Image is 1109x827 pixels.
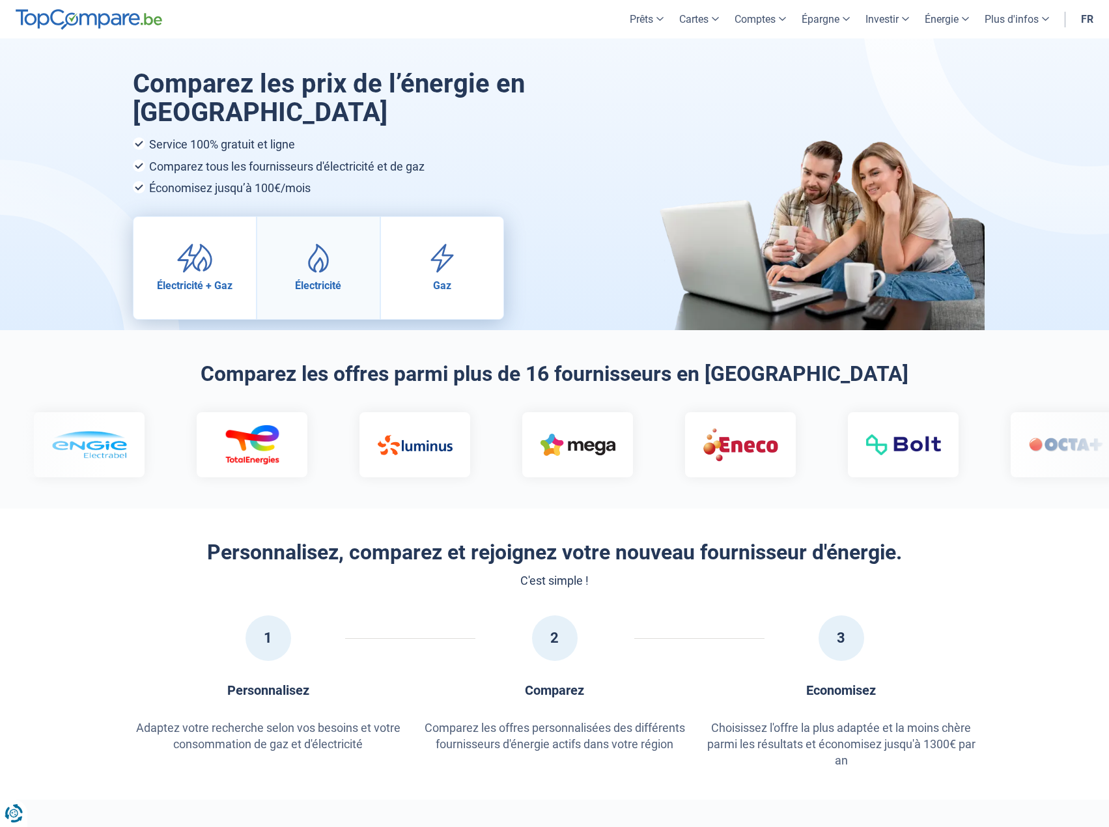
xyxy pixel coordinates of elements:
span: Électricité + Gaz [157,279,232,292]
h1: Comparez les prix de l’énergie en [GEOGRAPHIC_DATA] [133,70,619,127]
a: Électricité [257,217,380,319]
img: Engie electrabel [51,431,126,458]
a: Gaz [381,217,503,319]
li: Économisez jusqu’à 100€/mois [133,181,619,195]
img: Eneco [703,427,778,462]
img: Gaz [424,244,460,273]
img: Électricité + Gaz [176,244,213,273]
h2: Personnalisez, comparez et rejoignez votre nouveau fournisseur d'énergie. [133,540,977,565]
img: TopCompare [16,9,162,30]
div: Comparez les offres personnalisées des différents fournisseurs d'énergie actifs dans votre région [419,720,690,752]
img: image-hero [659,141,985,330]
div: 2 [532,615,578,661]
li: Service 100% gratuit et ligne [133,137,619,152]
div: 3 [819,615,864,661]
span: Électricité [295,279,341,292]
a: Électricité + Gaz [133,217,256,319]
img: Luminus [377,435,452,455]
div: 1 [246,615,291,661]
div: Personnalisez [227,680,309,700]
img: Total Energies [214,425,289,465]
div: C'est simple ! [133,572,977,589]
img: Mega [540,434,615,456]
div: Choisissez l'offre la plus adaptée et la moins chère parmi les résultats et économisez jusqu'à 13... [706,720,977,769]
div: Comparez [525,680,584,700]
li: Comparez tous les fournisseurs d'électricité et de gaz [133,160,619,174]
h2: Comparez les offres parmi plus de 16 fournisseurs en [GEOGRAPHIC_DATA] [133,361,977,386]
div: Economisez [806,680,876,700]
div: Adaptez votre recherche selon vos besoins et votre consommation de gaz et d'électricité [133,720,404,752]
span: Gaz [433,279,451,292]
img: Bolt [865,434,940,455]
img: Électricité [300,244,337,273]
